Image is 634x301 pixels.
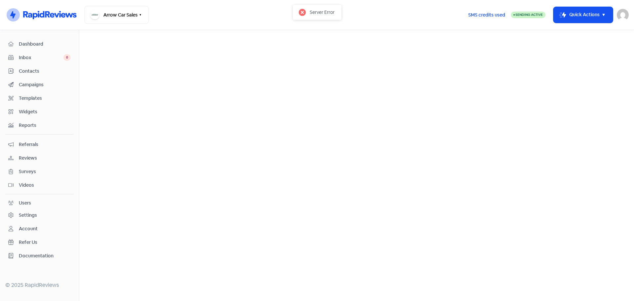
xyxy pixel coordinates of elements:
span: 0 [63,54,71,61]
a: Reviews [5,152,74,164]
a: Widgets [5,106,74,118]
div: Server Error [310,9,335,16]
a: Referrals [5,138,74,151]
a: Dashboard [5,38,74,50]
a: Refer Us [5,236,74,248]
span: Surveys [19,168,71,175]
span: Documentation [19,252,71,259]
span: Reports [19,122,71,129]
a: Surveys [5,166,74,178]
span: Sending Active [515,13,543,17]
span: Contacts [19,68,71,75]
div: Account [19,225,38,232]
div: © 2025 RapidReviews [5,281,74,289]
span: Videos [19,182,71,189]
a: Users [5,197,74,209]
img: User [617,9,629,21]
a: Account [5,223,74,235]
span: Templates [19,95,71,102]
a: Templates [5,92,74,104]
span: Inbox [19,54,63,61]
span: Dashboard [19,41,71,48]
span: Campaigns [19,81,71,88]
span: Reviews [19,155,71,162]
button: Arrow Car Sales [85,6,149,24]
a: Settings [5,209,74,221]
a: Sending Active [511,11,546,19]
span: Referrals [19,141,71,148]
div: Users [19,200,31,207]
a: Documentation [5,250,74,262]
a: Campaigns [5,79,74,91]
button: Quick Actions [553,7,613,23]
a: Contacts [5,65,74,77]
a: Inbox 0 [5,52,74,64]
a: Videos [5,179,74,191]
a: Reports [5,119,74,132]
span: Refer Us [19,239,71,246]
a: SMS credits used [463,11,511,18]
span: Widgets [19,108,71,115]
div: Settings [19,212,37,219]
span: SMS credits used [468,12,505,19]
